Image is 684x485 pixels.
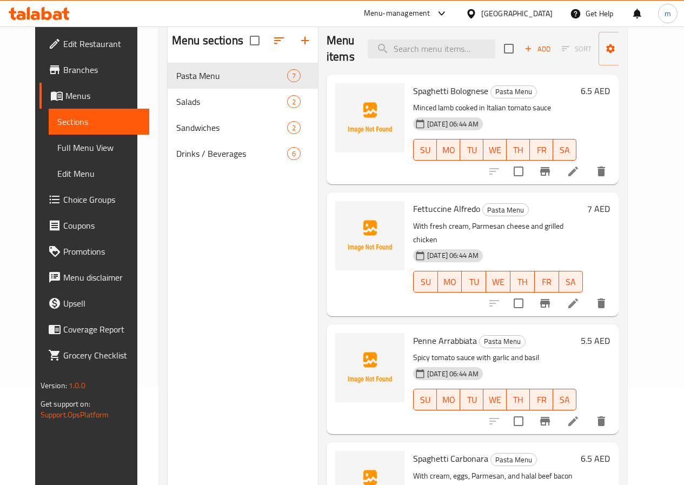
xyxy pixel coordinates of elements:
[63,323,141,336] span: Coverage Report
[413,389,437,410] button: SU
[413,271,438,293] button: SU
[438,271,462,293] button: MO
[57,115,141,128] span: Sections
[557,142,572,158] span: SA
[587,201,610,216] h6: 7 AED
[172,32,243,49] h2: Menu sections
[418,142,433,158] span: SU
[266,28,292,54] span: Sort sections
[63,297,141,310] span: Upsell
[555,41,599,57] span: Select section first
[486,271,510,293] button: WE
[534,392,549,408] span: FR
[39,83,149,109] a: Menus
[423,250,483,261] span: [DATE] 06:44 AM
[335,333,404,402] img: Penne Arrabbiata
[483,204,528,216] span: Pasta Menu
[288,71,300,81] span: 7
[176,147,287,160] div: Drinks / Beverages
[567,415,580,428] a: Edit menu item
[588,290,614,316] button: delete
[507,160,530,183] span: Select to update
[441,392,456,408] span: MO
[488,142,502,158] span: WE
[418,274,434,290] span: SU
[364,7,430,20] div: Menu-management
[520,41,555,57] span: Add item
[287,95,301,108] div: items
[41,378,67,393] span: Version:
[553,389,576,410] button: SA
[607,35,662,62] span: Manage items
[63,349,141,362] span: Grocery Checklist
[462,271,486,293] button: TU
[57,141,141,154] span: Full Menu View
[488,392,502,408] span: WE
[532,158,558,184] button: Branch-specific-item
[480,335,525,348] span: Pasta Menu
[581,333,610,348] h6: 5.5 AED
[507,389,530,410] button: TH
[460,389,483,410] button: TU
[39,290,149,316] a: Upsell
[507,139,530,161] button: TH
[65,89,141,102] span: Menus
[599,32,671,65] button: Manage items
[510,271,535,293] button: TH
[41,408,109,422] a: Support.OpsPlatform
[507,410,530,433] span: Select to update
[287,69,301,82] div: items
[39,187,149,212] a: Choice Groups
[483,389,507,410] button: WE
[441,142,456,158] span: MO
[483,139,507,161] button: WE
[490,85,537,98] div: Pasta Menu
[41,397,90,411] span: Get support on:
[413,333,477,349] span: Penne Arrabbiata
[413,469,576,483] p: With cream, eggs, Parmesan, and halal beef bacon
[490,274,506,290] span: WE
[466,274,482,290] span: TU
[423,369,483,379] span: [DATE] 06:44 AM
[39,342,149,368] a: Grocery Checklist
[532,290,558,316] button: Branch-specific-item
[63,63,141,76] span: Branches
[176,121,287,134] span: Sandwiches
[49,109,149,135] a: Sections
[63,193,141,206] span: Choice Groups
[168,89,318,115] div: Salads2
[413,220,583,247] p: With fresh cream, Parmesan cheese and grilled chicken
[567,165,580,178] a: Edit menu item
[418,392,433,408] span: SU
[557,392,572,408] span: SA
[63,245,141,258] span: Promotions
[534,142,549,158] span: FR
[520,41,555,57] button: Add
[553,139,576,161] button: SA
[437,389,460,410] button: MO
[479,335,526,348] div: Pasta Menu
[168,63,318,89] div: Pasta Menu7
[530,389,553,410] button: FR
[491,454,536,466] span: Pasta Menu
[535,271,559,293] button: FR
[168,141,318,167] div: Drinks / Beverages6
[63,37,141,50] span: Edit Restaurant
[49,161,149,187] a: Edit Menu
[287,147,301,160] div: items
[287,121,301,134] div: items
[497,37,520,60] span: Select section
[243,29,266,52] span: Select all sections
[588,158,614,184] button: delete
[539,274,555,290] span: FR
[530,139,553,161] button: FR
[288,149,300,159] span: 6
[39,238,149,264] a: Promotions
[437,139,460,161] button: MO
[523,43,552,55] span: Add
[665,8,671,19] span: m
[49,135,149,161] a: Full Menu View
[168,115,318,141] div: Sandwiches2
[490,453,537,466] div: Pasta Menu
[442,274,458,290] span: MO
